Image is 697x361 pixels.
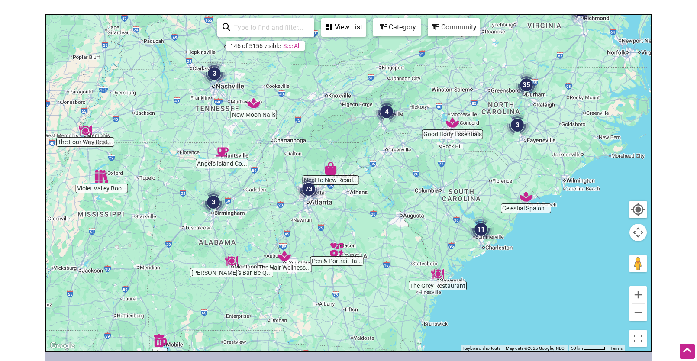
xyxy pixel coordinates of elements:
[95,170,108,183] div: Violet Valley Bookstore
[283,42,300,49] a: See All
[629,329,648,348] button: Toggle fullscreen view
[504,112,530,138] div: 3
[446,116,459,129] div: Good Body Essentials
[217,18,314,37] div: Type to search and filter
[230,42,281,49] div: 146 of 5156 visible
[200,189,226,215] div: 3
[373,18,421,36] div: Filter by category
[429,19,479,35] div: Community
[230,19,309,36] input: Type to find and filter...
[154,334,167,347] div: Herz
[468,216,494,242] div: 11
[680,344,695,359] div: Scroll Back to Top
[374,19,420,35] div: Category
[278,249,291,262] div: The Hair Wellness Group
[629,255,647,272] button: Drag Pegman onto the map to open Street View
[48,340,77,351] img: Google
[247,97,260,110] div: New Moon Nails
[296,176,322,202] div: 73
[322,19,365,35] div: View List
[431,268,444,280] div: The Grey Restaurant
[324,162,337,175] div: Next to New Resale Boutique
[571,346,583,351] span: 50 km
[225,255,238,268] div: Brenda's Bar-Be-Que Pit
[201,61,227,87] div: 3
[506,346,566,351] span: Map data ©2025 Google, INEGI
[330,243,343,256] div: Pen & Portrait Tattoos
[568,345,608,351] button: Map Scale: 50 km per 47 pixels
[629,201,647,218] button: Your Location
[374,99,400,125] div: 4
[520,190,532,203] div: Celestial Spa on Cloud 9
[463,345,500,351] button: Keyboard shortcuts
[428,18,480,36] div: Filter by Community
[629,224,647,241] button: Map camera controls
[321,18,366,37] div: See a list of the visible businesses
[513,72,539,98] div: 35
[629,304,647,321] button: Zoom out
[216,145,229,158] div: Angel's Island Coffee
[48,340,77,351] a: Open this area in Google Maps (opens a new window)
[79,124,92,137] div: The Four Way Restaurant
[629,286,647,303] button: Zoom in
[610,346,623,351] a: Terms (opens in new tab)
